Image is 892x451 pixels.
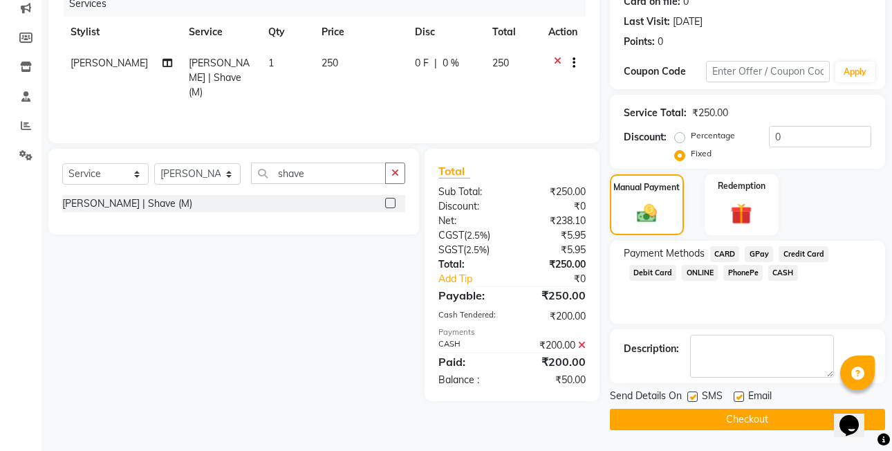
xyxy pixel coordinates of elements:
div: Points: [624,35,655,49]
span: CGST [438,229,464,241]
span: 250 [322,57,338,69]
div: [PERSON_NAME] | Shave (M) [62,196,192,211]
input: Enter Offer / Coupon Code [706,61,830,82]
span: Email [748,389,772,406]
span: CARD [710,246,740,262]
div: Description: [624,342,679,356]
span: 1 [268,57,274,69]
span: 0 F [415,56,429,71]
div: ₹0 [512,199,595,214]
label: Redemption [718,180,765,192]
div: ( ) [428,243,512,257]
th: Total [484,17,540,48]
span: Credit Card [779,246,828,262]
label: Percentage [691,129,735,142]
iframe: chat widget [834,396,878,437]
div: ( ) [428,228,512,243]
a: Add Tip [428,272,526,286]
img: _cash.svg [631,202,663,225]
th: Disc [407,17,483,48]
span: | [434,56,437,71]
span: [PERSON_NAME] [71,57,148,69]
div: ₹5.95 [512,243,595,257]
span: Debit Card [629,265,677,281]
div: ₹50.00 [512,373,595,387]
div: ₹250.00 [512,287,595,304]
div: Payable: [428,287,512,304]
div: Discount: [624,130,667,145]
th: Stylist [62,17,180,48]
div: ₹200.00 [512,338,595,353]
div: ₹250.00 [692,106,728,120]
div: Service Total: [624,106,687,120]
button: Apply [835,62,875,82]
div: ₹0 [526,272,596,286]
div: ₹200.00 [512,353,595,370]
div: [DATE] [673,15,703,29]
div: Total: [428,257,512,272]
span: 0 % [443,56,459,71]
div: Last Visit: [624,15,670,29]
div: 0 [658,35,663,49]
div: Sub Total: [428,185,512,199]
div: ₹5.95 [512,228,595,243]
label: Manual Payment [613,181,680,194]
div: Coupon Code [624,64,706,79]
span: [PERSON_NAME] | Shave (M) [189,57,250,98]
div: Payments [438,326,586,338]
span: Payment Methods [624,246,705,261]
div: ₹250.00 [512,185,595,199]
span: ONLINE [682,265,718,281]
img: _gift.svg [724,201,759,227]
div: Net: [428,214,512,228]
span: GPay [745,246,773,262]
span: Total [438,164,470,178]
span: SGST [438,243,463,256]
label: Fixed [691,147,712,160]
span: CASH [768,265,798,281]
th: Service [180,17,260,48]
div: Paid: [428,353,512,370]
div: ₹238.10 [512,214,595,228]
div: Cash Tendered: [428,309,512,324]
span: SMS [702,389,723,406]
div: ₹200.00 [512,309,595,324]
div: ₹250.00 [512,257,595,272]
span: PhonePe [723,265,763,281]
span: 2.5% [466,244,487,255]
div: Balance : [428,373,512,387]
span: Send Details On [610,389,682,406]
span: 250 [492,57,509,69]
span: 2.5% [467,230,487,241]
th: Price [313,17,407,48]
input: Search or Scan [251,163,386,184]
button: Checkout [610,409,885,430]
th: Action [540,17,586,48]
th: Qty [260,17,313,48]
div: CASH [428,338,512,353]
div: Discount: [428,199,512,214]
